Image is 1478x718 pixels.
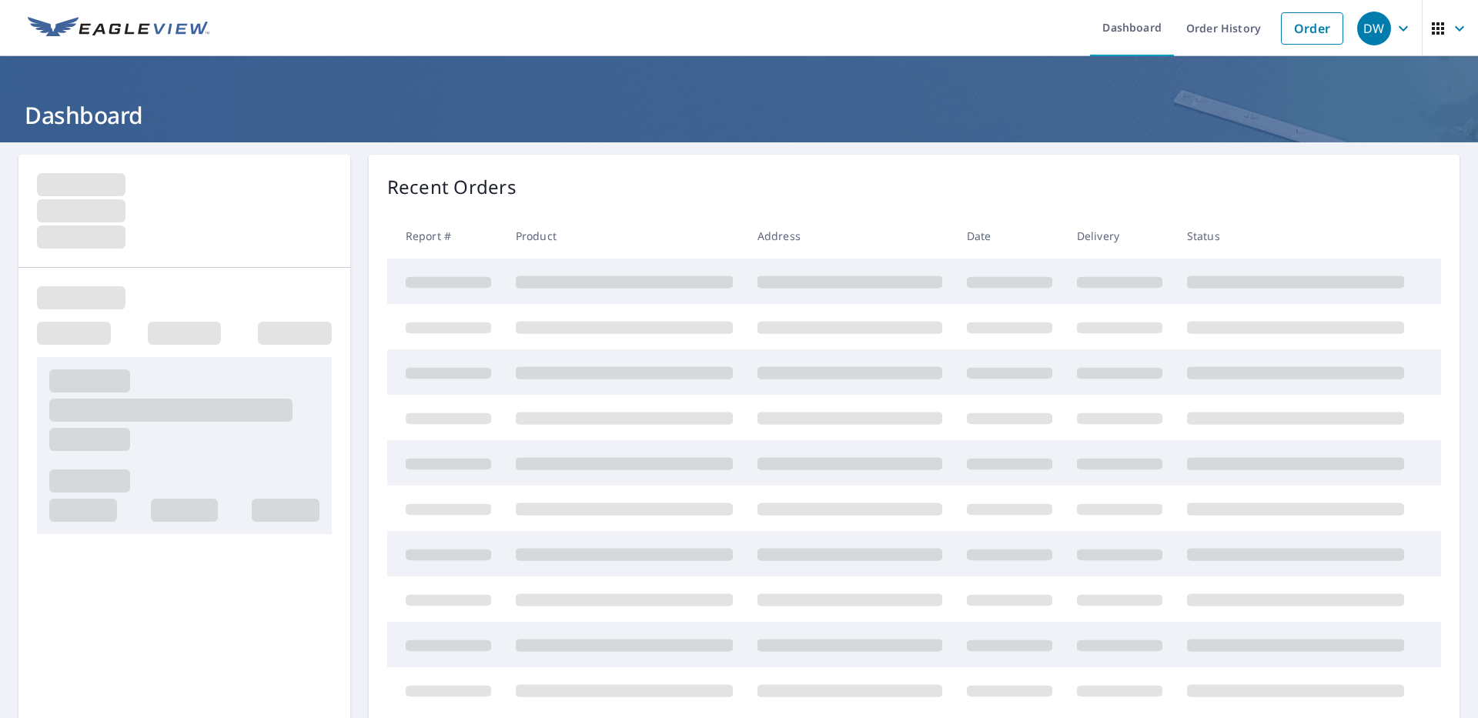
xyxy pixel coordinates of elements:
th: Product [503,213,745,259]
th: Report # [387,213,503,259]
th: Address [745,213,955,259]
th: Delivery [1065,213,1175,259]
th: Status [1175,213,1416,259]
img: EV Logo [28,17,209,40]
div: DW [1357,12,1391,45]
p: Recent Orders [387,173,517,201]
th: Date [955,213,1065,259]
h1: Dashboard [18,99,1460,131]
a: Order [1281,12,1343,45]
